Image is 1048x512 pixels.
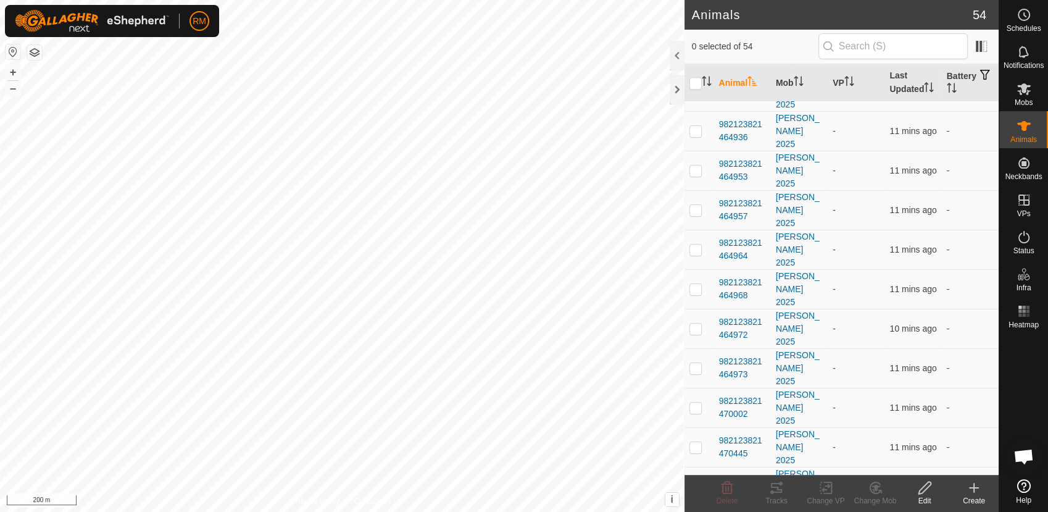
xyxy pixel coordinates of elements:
span: 982123821470445 [719,434,766,460]
span: 982123821464968 [719,276,766,302]
span: 982123821470454 [719,474,766,500]
td: - [942,230,999,269]
span: 4 Sept 2025, 6:55 am [889,166,936,175]
input: Search (S) [818,33,968,59]
th: VP [828,64,884,102]
span: 4 Sept 2025, 6:55 am [889,324,936,334]
span: 4 Sept 2025, 6:55 am [889,442,936,452]
app-display-virtual-paddock-transition: - [833,324,836,334]
button: – [6,81,20,96]
span: 982123821464973 [719,355,766,381]
span: 982123821470002 [719,395,766,421]
span: Neckbands [1005,173,1042,180]
a: Open chat [1005,438,1042,475]
span: Animals [1010,136,1037,143]
td: - [942,467,999,506]
td: - [942,309,999,348]
a: Privacy Policy [293,496,339,507]
span: RM [193,15,206,28]
td: - [942,348,999,388]
span: 4 Sept 2025, 6:55 am [889,363,936,373]
h2: Animals [692,7,973,22]
div: [PERSON_NAME] 2025 [776,191,823,230]
div: [PERSON_NAME] 2025 [776,112,823,151]
p-sorticon: Activate to sort [947,85,957,94]
button: Map Layers [27,45,42,60]
span: 982123821464936 [719,118,766,144]
td: - [942,190,999,230]
td: - [942,388,999,427]
div: [PERSON_NAME] 2025 [776,349,823,388]
img: Gallagher Logo [15,10,169,32]
div: [PERSON_NAME] 2025 [776,309,823,348]
th: Mob [771,64,828,102]
span: 4 Sept 2025, 6:55 am [889,126,936,136]
span: 54 [973,6,986,24]
app-display-virtual-paddock-transition: - [833,442,836,452]
app-display-virtual-paddock-transition: - [833,284,836,294]
span: 982123821464953 [719,157,766,183]
div: [PERSON_NAME] 2025 [776,230,823,269]
span: 4 Sept 2025, 6:55 am [889,284,936,294]
span: VPs [1017,210,1030,217]
app-display-virtual-paddock-transition: - [833,403,836,413]
div: [PERSON_NAME] 2025 [776,151,823,190]
p-sorticon: Activate to sort [924,84,934,94]
th: Last Updated [884,64,941,102]
td: - [942,111,999,151]
a: Help [999,474,1048,509]
span: Status [1013,247,1034,254]
button: Reset Map [6,44,20,59]
span: 982123821464964 [719,237,766,262]
div: [PERSON_NAME] 2025 [776,428,823,467]
app-display-virtual-paddock-transition: - [833,126,836,136]
span: 4 Sept 2025, 6:55 am [889,403,936,413]
div: Change Mob [850,495,900,506]
span: Delete [717,497,738,505]
div: [PERSON_NAME] 2025 [776,388,823,427]
span: 4 Sept 2025, 6:55 am [889,245,936,254]
div: Tracks [752,495,801,506]
span: i [670,494,673,505]
app-display-virtual-paddock-transition: - [833,166,836,175]
span: 4 Sept 2025, 6:55 am [889,205,936,215]
th: Animal [714,64,771,102]
span: Mobs [1015,99,1033,106]
button: + [6,65,20,80]
app-display-virtual-paddock-transition: - [833,205,836,215]
app-display-virtual-paddock-transition: - [833,363,836,373]
p-sorticon: Activate to sort [794,78,804,88]
td: - [942,151,999,190]
span: Help [1016,497,1031,504]
div: [PERSON_NAME] 2025 [776,468,823,506]
p-sorticon: Activate to sort [747,78,757,88]
p-sorticon: Activate to sort [702,78,712,88]
span: Infra [1016,284,1031,292]
span: 982123821464957 [719,197,766,223]
td: - [942,269,999,309]
div: Edit [900,495,949,506]
td: - [942,427,999,467]
span: 0 selected of 54 [692,40,818,53]
div: [PERSON_NAME] 2025 [776,270,823,309]
span: 982123821464972 [719,316,766,342]
div: Create [949,495,999,506]
span: Schedules [1006,25,1041,32]
button: i [665,493,679,506]
div: Change VP [801,495,850,506]
span: Heatmap [1008,321,1039,329]
app-display-virtual-paddock-transition: - [833,245,836,254]
p-sorticon: Activate to sort [844,78,854,88]
span: Notifications [1004,62,1044,69]
a: Contact Us [354,496,391,507]
th: Battery [942,64,999,102]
